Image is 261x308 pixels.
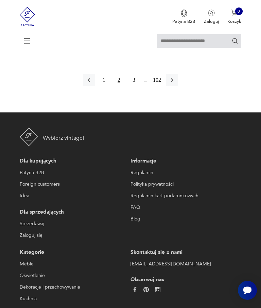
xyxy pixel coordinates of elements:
p: Skontaktuj się z nami [130,248,239,257]
div: 0 [235,7,243,15]
button: Zaloguj [204,10,219,25]
a: Sprzedawaj [20,220,128,228]
p: Kategorie [20,248,128,257]
a: Idea [20,192,128,200]
button: 3 [128,74,140,86]
a: Regulamin kart podarunkowych [130,192,239,200]
button: 102 [151,74,163,86]
a: [EMAIL_ADDRESS][DOMAIN_NAME] [130,260,239,268]
a: Meble [20,260,128,268]
img: Ikonka użytkownika [208,10,215,16]
iframe: Smartsupp widget button [238,281,257,300]
img: Ikona koszyka [231,10,238,16]
a: Foreign customers [20,180,128,188]
img: c2fd9cf7f39615d9d6839a72ae8e59e5.webp [155,287,160,292]
a: Polityka prywatności [130,180,239,188]
img: Patyna - sklep z meblami i dekoracjami vintage [20,127,38,146]
a: Oświetlenie [20,272,128,280]
img: da9060093f698e4c3cedc1453eec5031.webp [132,287,138,292]
button: 1 [98,74,110,86]
button: 0Koszyk [227,10,241,25]
p: Wybierz vintage! [43,134,84,142]
a: Patyna B2B [20,169,128,177]
button: Szukaj [232,37,238,44]
img: 37d27d81a828e637adc9f9cb2e3d3a8a.webp [143,287,149,292]
a: Dekoracje i przechowywanie [20,283,128,291]
p: Informacje [130,157,239,165]
button: Patyna B2B [172,10,195,25]
p: Obserwuj nas [130,276,239,283]
p: Dla sprzedających [20,208,128,216]
p: Zaloguj [204,18,219,25]
p: Patyna B2B [172,18,195,25]
a: FAQ [130,203,239,212]
button: 2 [113,74,125,86]
p: Koszyk [227,18,241,25]
p: Dla kupujących [20,157,128,165]
a: Blog [130,215,239,223]
a: Kuchnia [20,295,128,303]
a: Zaloguj się [20,231,128,240]
img: Ikona medalu [180,10,187,17]
a: Ikona medaluPatyna B2B [172,10,195,25]
a: Regulamin [130,169,239,177]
